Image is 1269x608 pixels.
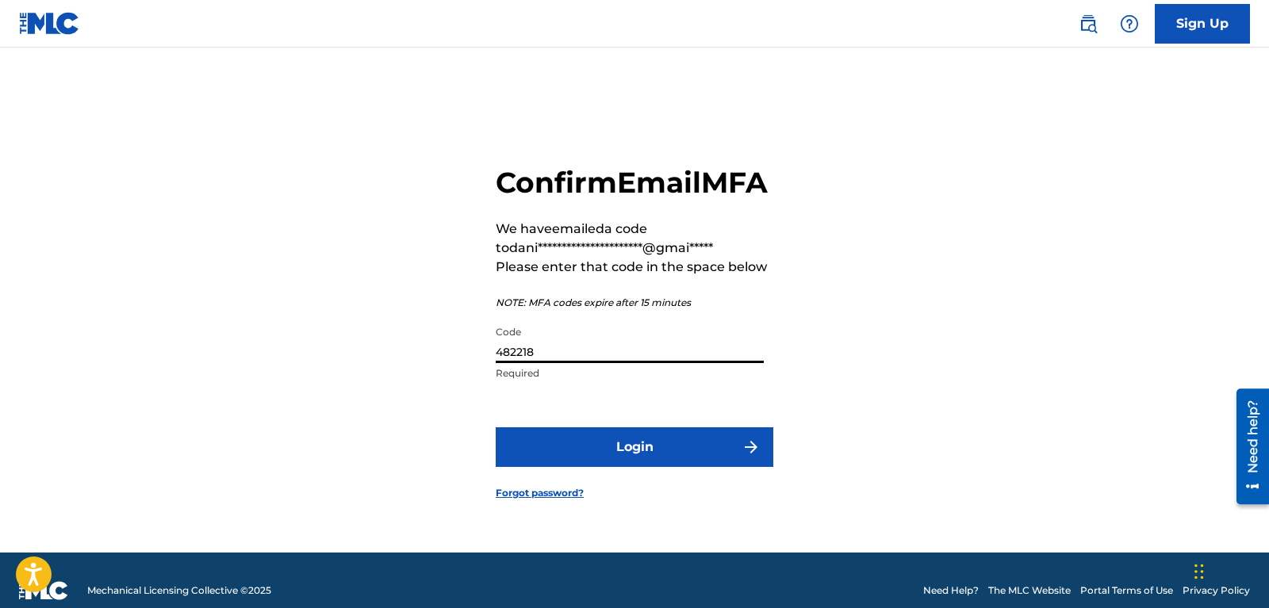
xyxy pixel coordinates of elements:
a: Privacy Policy [1183,583,1250,598]
a: Need Help? [923,583,979,598]
a: Portal Terms of Use [1080,583,1173,598]
img: logo [19,581,68,600]
a: Public Search [1072,8,1104,40]
div: Arrastrar [1194,548,1204,595]
button: Login [496,427,773,467]
div: Help [1114,8,1145,40]
img: search [1079,14,1098,33]
img: MLC Logo [19,12,80,35]
iframe: Resource Center [1225,380,1269,512]
a: The MLC Website [988,583,1071,598]
p: NOTE: MFA codes expire after 15 minutes [496,296,773,310]
span: Mechanical Licensing Collective © 2025 [87,583,271,598]
a: Forgot password? [496,486,584,500]
div: Widget de chat [1190,532,1269,608]
iframe: Chat Widget [1190,532,1269,608]
a: Sign Up [1155,4,1250,44]
img: help [1120,14,1139,33]
p: Required [496,366,764,380]
h2: Confirm Email MFA [496,165,773,201]
p: Please enter that code in the space below [496,258,773,277]
img: f7272a7cc735f4ea7f67.svg [742,438,761,457]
